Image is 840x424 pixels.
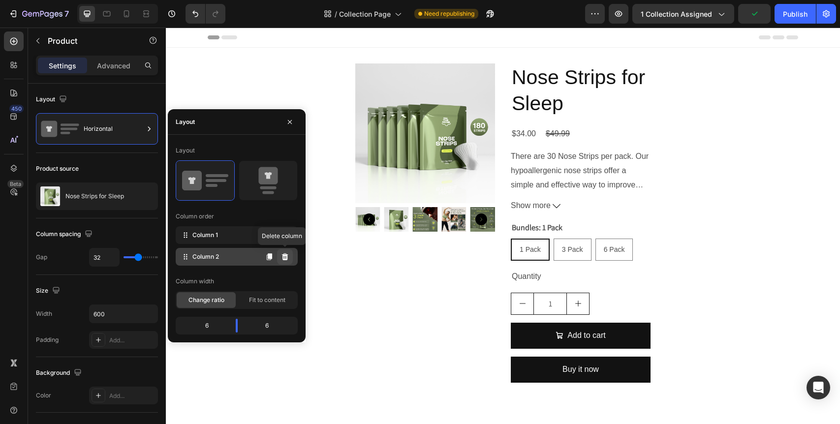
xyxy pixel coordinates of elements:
div: Horizontal [84,118,144,140]
img: Instructions for using a nasal strip with a person wearing a helmet on a green background [247,180,272,204]
div: Background [36,366,84,380]
div: Add to cart [402,301,439,315]
div: Add... [109,336,156,345]
p: Advanced [97,61,130,71]
button: Carousel Next Arrow [310,186,321,198]
button: 7 [4,4,73,24]
span: 1 Pack [354,218,375,226]
p: There are 30 Nose Strips per pack. Our hypoallergenic nose strips offer a simple and effective wa... [345,124,483,189]
div: Column width [176,277,214,286]
input: quantity [368,266,401,287]
iframe: Design area [166,28,840,424]
span: Show more [345,171,385,185]
div: Buy it now [397,335,433,349]
h2: Nose Strips for Sleep [345,36,485,91]
span: 6 Pack [438,218,459,226]
button: Publish [775,4,816,24]
div: 6 [178,319,228,333]
button: Show more [345,171,485,185]
div: Size [36,284,62,298]
div: Column order [176,212,214,221]
span: 3 Pack [396,218,417,226]
p: Settings [49,61,76,71]
input: Auto [90,248,119,266]
div: Column spacing [36,228,94,241]
div: Layout [36,93,69,106]
img: product feature img [40,186,60,206]
img: Advertisement for nose strips targeting athletes with images of a runner, triathlete, and cyclist. [276,180,300,204]
div: Layout [176,146,195,155]
div: $49.99 [379,98,405,115]
button: Carousel Back Arrow [197,186,209,198]
div: $34.00 [345,98,371,115]
button: Add to cart [345,295,485,321]
button: decrement [345,266,368,287]
button: increment [401,266,423,287]
div: Quantity [345,241,485,257]
img: Nose strips packaging with health benefits on a green background [305,180,329,204]
div: 450 [9,105,24,113]
div: Open Intercom Messenger [807,376,830,399]
span: Change ratio [188,296,224,304]
div: Publish [783,9,808,19]
img: Green package of 'On The Nose' nose strips with a white background [218,180,243,204]
div: Gap [36,253,47,262]
p: 7 [64,8,69,20]
span: Column 1 [192,231,218,240]
div: Beta [7,180,24,188]
span: / [335,9,337,19]
div: Padding [36,335,59,344]
div: 6 [246,319,296,333]
span: Need republishing [424,9,474,18]
div: Color [36,391,51,400]
div: Product source [36,164,79,173]
div: Width [36,309,52,318]
span: Column 2 [192,252,219,261]
span: Collection Page [339,9,391,19]
div: Layout [176,118,195,126]
div: Add... [109,392,156,400]
legend: Bundles: 1 Pack [345,193,398,207]
button: Buy it now [345,329,485,355]
button: 1 collection assigned [632,4,734,24]
p: Nose Strips for Sleep [65,193,124,200]
div: Undo/Redo [186,4,225,24]
input: Auto [90,305,157,323]
p: Product [48,35,131,47]
a: Nose Strips for Sleep [189,36,329,176]
span: Fit to content [249,296,285,304]
span: 1 collection assigned [641,9,712,19]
